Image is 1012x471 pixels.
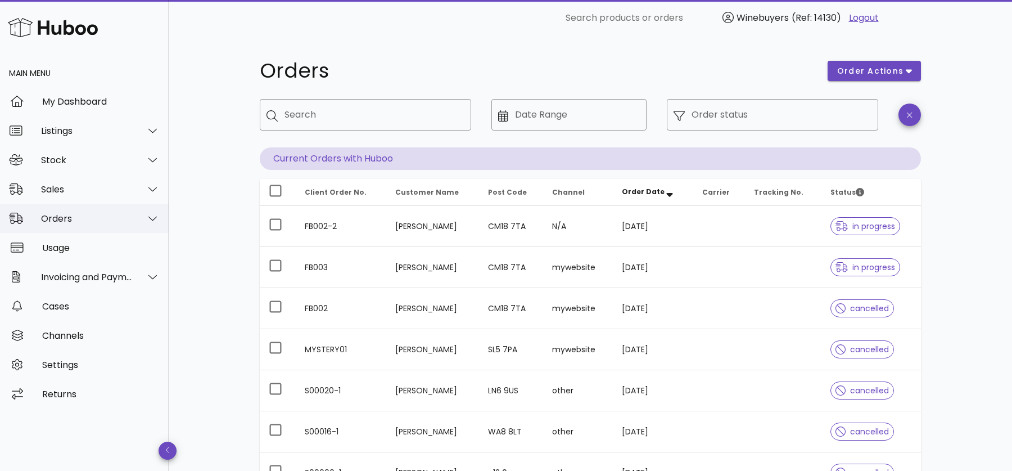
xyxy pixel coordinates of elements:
[613,288,693,329] td: [DATE]
[613,411,693,452] td: [DATE]
[296,247,386,288] td: FB003
[479,288,544,329] td: CM18 7TA
[41,272,133,282] div: Invoicing and Payments
[737,11,789,24] span: Winebuyers
[693,179,745,206] th: Carrier
[42,330,160,341] div: Channels
[479,206,544,247] td: CM18 7TA
[543,329,613,370] td: mywebsite
[42,360,160,370] div: Settings
[835,428,889,436] span: cancelled
[835,304,889,312] span: cancelled
[543,247,613,288] td: mywebsite
[41,213,133,224] div: Orders
[296,179,386,206] th: Client Order No.
[613,206,693,247] td: [DATE]
[296,288,386,329] td: FB002
[386,247,479,288] td: [PERSON_NAME]
[622,187,665,196] span: Order Date
[543,370,613,411] td: other
[260,147,921,170] p: Current Orders with Huboo
[386,411,479,452] td: [PERSON_NAME]
[41,184,133,195] div: Sales
[386,288,479,329] td: [PERSON_NAME]
[479,179,544,206] th: Post Code
[745,179,821,206] th: Tracking No.
[702,187,730,197] span: Carrier
[8,15,98,39] img: Huboo Logo
[830,187,864,197] span: Status
[42,96,160,107] div: My Dashboard
[479,411,544,452] td: WA8 8LT
[386,329,479,370] td: [PERSON_NAME]
[613,247,693,288] td: [DATE]
[41,125,133,136] div: Listings
[821,179,921,206] th: Status
[386,179,479,206] th: Customer Name
[543,411,613,452] td: other
[543,179,613,206] th: Channel
[479,247,544,288] td: CM18 7TA
[543,288,613,329] td: mywebsite
[552,187,585,197] span: Channel
[479,329,544,370] td: SL5 7PA
[395,187,459,197] span: Customer Name
[613,179,693,206] th: Order Date: Sorted descending. Activate to remove sorting.
[479,370,544,411] td: LN6 9US
[792,11,841,24] span: (Ref: 14130)
[305,187,367,197] span: Client Order No.
[296,206,386,247] td: FB002-2
[296,411,386,452] td: S00016-1
[754,187,803,197] span: Tracking No.
[42,301,160,312] div: Cases
[835,222,895,230] span: in progress
[849,11,879,25] a: Logout
[835,263,895,271] span: in progress
[837,65,904,77] span: order actions
[296,370,386,411] td: S00020-1
[543,206,613,247] td: N/A
[386,206,479,247] td: [PERSON_NAME]
[828,61,921,81] button: order actions
[42,243,160,253] div: Usage
[488,187,527,197] span: Post Code
[296,329,386,370] td: MYSTERY01
[386,370,479,411] td: [PERSON_NAME]
[42,389,160,400] div: Returns
[835,387,889,394] span: cancelled
[260,61,814,81] h1: Orders
[41,155,133,165] div: Stock
[835,346,889,353] span: cancelled
[613,329,693,370] td: [DATE]
[613,370,693,411] td: [DATE]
